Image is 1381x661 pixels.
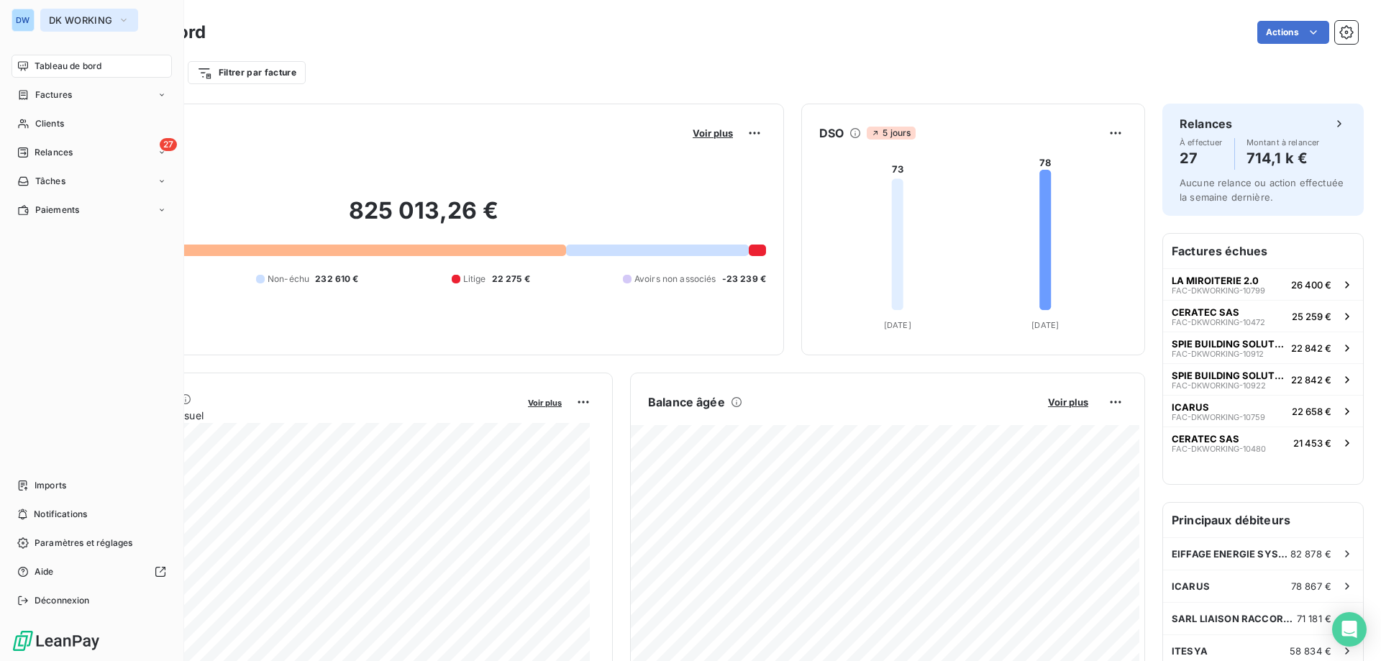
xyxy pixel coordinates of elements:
span: Relances [35,146,73,159]
span: CERATEC SAS [1172,433,1239,445]
span: 22 658 € [1292,406,1331,417]
span: FAC-DKWORKING-10472 [1172,318,1265,327]
button: CERATEC SASFAC-DKWORKING-1047225 259 € [1163,300,1363,332]
span: Factures [35,88,72,101]
span: ICARUS [1172,580,1210,592]
span: 58 834 € [1290,645,1331,657]
button: SPIE BUILDING SOLUTIONSFAC-DKWORKING-1091222 842 € [1163,332,1363,363]
span: Tâches [35,175,65,188]
span: 25 259 € [1292,311,1331,322]
tspan: [DATE] [1031,320,1059,330]
span: Voir plus [693,127,733,139]
button: Voir plus [524,396,566,409]
button: Voir plus [688,127,737,140]
span: 22 842 € [1291,342,1331,354]
h4: 27 [1180,147,1223,170]
a: Aide [12,560,172,583]
span: SARL LIAISON RACCORDEMENT DE PUISSANCE [1172,613,1297,624]
span: Voir plus [1048,396,1088,408]
div: Open Intercom Messenger [1332,612,1367,647]
span: SPIE BUILDING SOLUTIONS [1172,338,1285,350]
h2: 825 013,26 € [81,196,766,240]
span: 26 400 € [1291,279,1331,291]
img: Logo LeanPay [12,629,101,652]
span: EIFFAGE ENERGIE SYSTEMES - [GEOGRAPHIC_DATA] [1172,548,1290,560]
span: Clients [35,117,64,130]
span: 71 181 € [1297,613,1331,624]
span: LA MIROITERIE 2.0 [1172,275,1259,286]
span: 82 878 € [1290,548,1331,560]
span: 232 610 € [315,273,358,286]
h6: Balance âgée [648,393,725,411]
span: 78 867 € [1291,580,1331,592]
span: ITESYA [1172,645,1208,657]
button: Voir plus [1044,396,1093,409]
span: FAC-DKWORKING-10912 [1172,350,1264,358]
div: DW [12,9,35,32]
span: Aide [35,565,54,578]
span: FAC-DKWORKING-10799 [1172,286,1265,295]
span: 21 453 € [1293,437,1331,449]
h6: Relances [1180,115,1232,132]
span: Aucune relance ou action effectuée la semaine dernière. [1180,177,1344,203]
span: Chiffre d'affaires mensuel [81,408,518,423]
h4: 714,1 k € [1246,147,1320,170]
span: FAC-DKWORKING-10759 [1172,413,1265,421]
span: À effectuer [1180,138,1223,147]
h6: Principaux débiteurs [1163,503,1363,537]
span: Litige [463,273,486,286]
tspan: [DATE] [884,320,911,330]
span: 5 jours [867,127,915,140]
span: Tableau de bord [35,60,101,73]
span: Voir plus [528,398,562,408]
span: Paramètres et réglages [35,537,132,550]
span: FAC-DKWORKING-10922 [1172,381,1266,390]
button: Filtrer par facture [188,61,306,84]
span: Non-échu [268,273,309,286]
span: Notifications [34,508,87,521]
span: -23 239 € [722,273,766,286]
span: FAC-DKWORKING-10480 [1172,445,1266,453]
h6: Factures échues [1163,234,1363,268]
button: SPIE BUILDING SOLUTIONSFAC-DKWORKING-1092222 842 € [1163,363,1363,395]
span: SPIE BUILDING SOLUTIONS [1172,370,1285,381]
button: Actions [1257,21,1329,44]
span: 22 275 € [492,273,530,286]
span: CERATEC SAS [1172,306,1239,318]
span: Paiements [35,204,79,216]
button: CERATEC SASFAC-DKWORKING-1048021 453 € [1163,427,1363,458]
span: Imports [35,479,66,492]
span: DK WORKING [49,14,112,26]
span: 27 [160,138,177,151]
span: Avoirs non associés [634,273,716,286]
span: ICARUS [1172,401,1209,413]
h6: DSO [819,124,844,142]
button: ICARUSFAC-DKWORKING-1075922 658 € [1163,395,1363,427]
button: LA MIROITERIE 2.0FAC-DKWORKING-1079926 400 € [1163,268,1363,300]
span: Déconnexion [35,594,90,607]
span: 22 842 € [1291,374,1331,386]
span: Montant à relancer [1246,138,1320,147]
